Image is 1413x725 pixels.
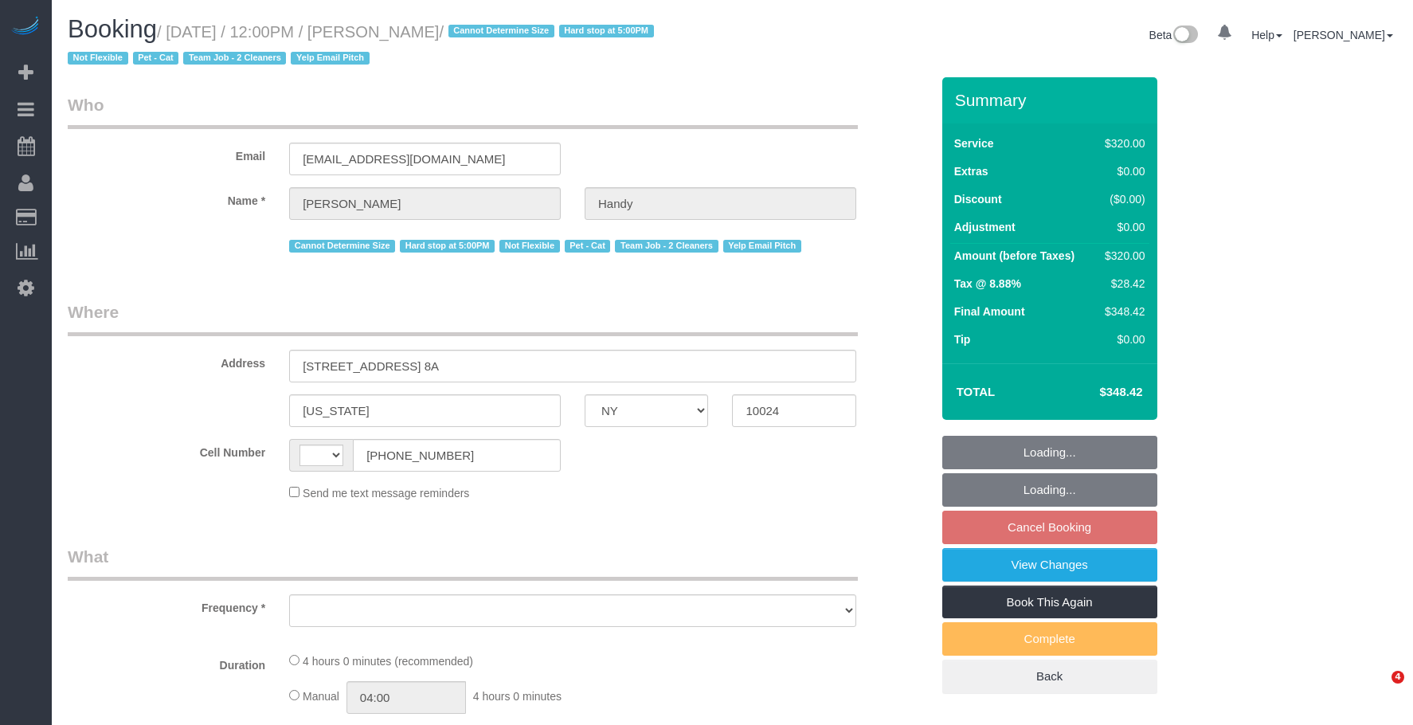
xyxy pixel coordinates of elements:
span: Cannot Determine Size [448,25,554,37]
div: $28.42 [1098,276,1145,292]
legend: What [68,545,858,581]
span: Send me text message reminders [303,487,469,500]
div: $348.42 [1098,304,1145,319]
span: Pet - Cat [565,240,611,253]
span: Not Flexible [68,52,128,65]
input: City [289,394,561,427]
label: Cell Number [56,439,277,460]
span: 4 [1391,671,1404,684]
input: Email [289,143,561,175]
span: Hard stop at 5:00PM [400,240,495,253]
span: Pet - Cat [133,52,179,65]
div: $0.00 [1098,163,1145,179]
label: Amount (before Taxes) [954,248,1074,264]
input: First Name [289,187,561,220]
span: Booking [68,15,157,43]
a: View Changes [942,548,1157,582]
img: Automaid Logo [10,16,41,38]
label: Extras [954,163,988,179]
h4: $348.42 [1051,386,1142,399]
div: $320.00 [1098,135,1145,151]
span: 4 hours 0 minutes (recommended) [303,655,473,668]
small: / [DATE] / 12:00PM / [PERSON_NAME] [68,23,659,68]
input: Zip Code [732,394,855,427]
span: Not Flexible [499,240,560,253]
label: Adjustment [954,219,1016,235]
a: Help [1251,29,1282,41]
input: Cell Number [353,439,561,472]
a: Book This Again [942,586,1157,619]
legend: Who [68,93,858,129]
a: [PERSON_NAME] [1294,29,1393,41]
label: Tip [954,331,971,347]
label: Address [56,350,277,371]
strong: Total [957,385,996,398]
label: Tax @ 8.88% [954,276,1021,292]
label: Duration [56,652,277,673]
span: Team Job - 2 Cleaners [183,52,286,65]
label: Email [56,143,277,164]
span: 4 hours 0 minutes [473,690,562,703]
div: $320.00 [1098,248,1145,264]
div: $0.00 [1098,331,1145,347]
legend: Where [68,300,858,336]
span: Cannot Determine Size [289,240,395,253]
input: Last Name [585,187,856,220]
span: Yelp Email Pitch [723,240,801,253]
span: Yelp Email Pitch [291,52,369,65]
span: Manual [303,690,339,703]
a: Back [942,660,1157,693]
iframe: Intercom live chat [1359,671,1397,709]
label: Service [954,135,994,151]
a: Beta [1149,29,1199,41]
span: Team Job - 2 Cleaners [615,240,718,253]
span: Hard stop at 5:00PM [559,25,654,37]
h3: Summary [955,91,1149,109]
label: Discount [954,191,1002,207]
label: Final Amount [954,304,1025,319]
div: $0.00 [1098,219,1145,235]
img: New interface [1172,25,1198,46]
div: ($0.00) [1098,191,1145,207]
label: Frequency * [56,594,277,616]
label: Name * [56,187,277,209]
